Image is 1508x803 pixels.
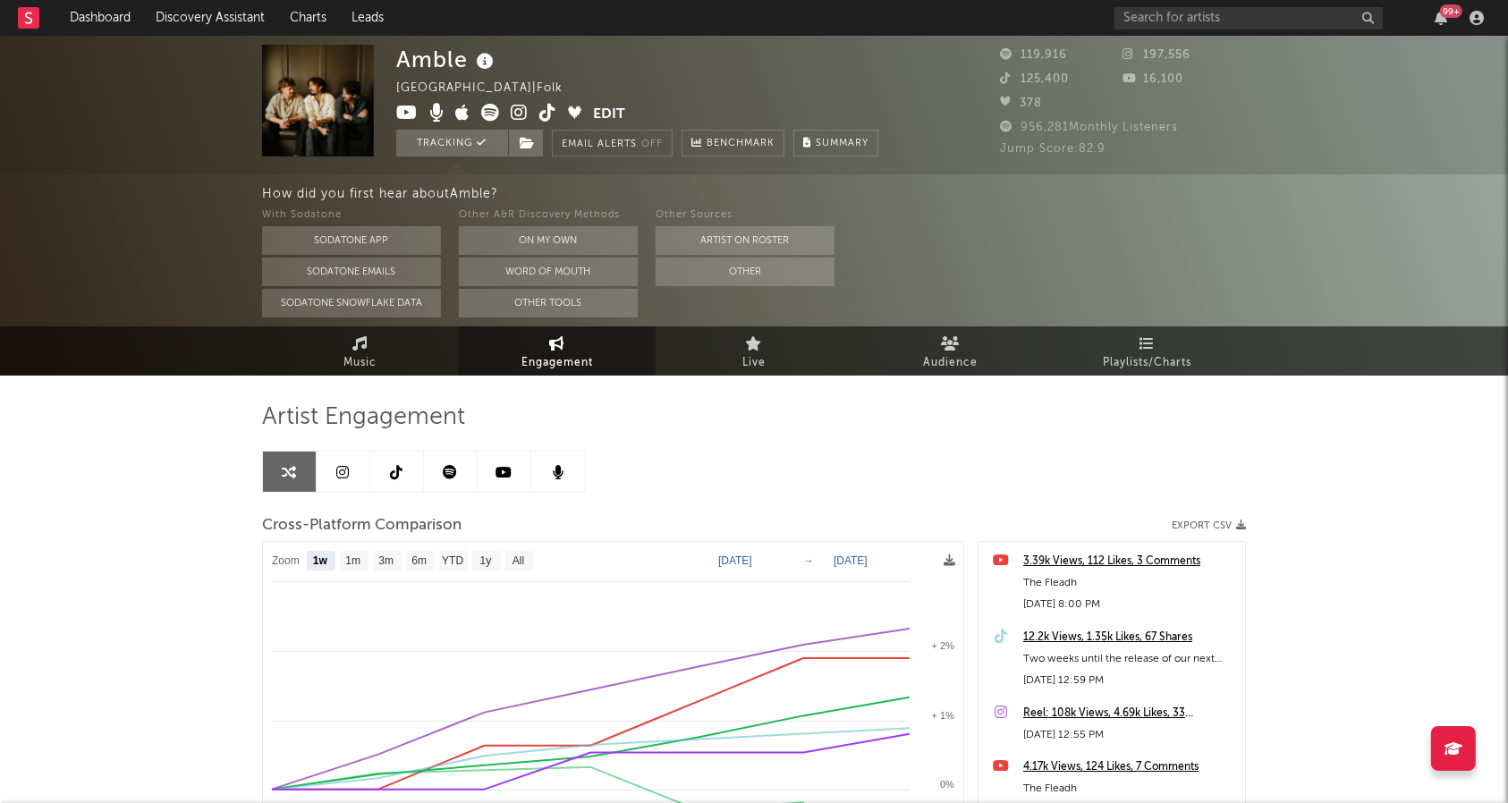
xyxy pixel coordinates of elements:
[593,104,625,126] button: Edit
[1023,757,1236,778] a: 4.17k Views, 124 Likes, 7 Comments
[1023,594,1236,615] div: [DATE] 8:00 PM
[1023,670,1236,691] div: [DATE] 12:59 PM
[1172,520,1246,531] button: Export CSV
[803,554,814,567] text: →
[459,326,656,376] a: Engagement
[521,352,593,374] span: Engagement
[480,555,492,568] text: 1y
[641,139,663,149] em: Off
[1023,724,1236,746] div: [DATE] 12:55 PM
[1023,778,1236,799] div: The Fleadh
[742,352,766,374] span: Live
[1123,49,1191,61] span: 197,556
[793,130,878,156] button: Summary
[1000,122,1178,133] span: 956,281 Monthly Listeners
[1114,7,1383,30] input: Search for artists
[262,183,1508,205] div: How did you first hear about Amble ?
[459,258,638,286] button: Word Of Mouth
[442,555,463,568] text: YTD
[1435,11,1447,25] button: 99+
[552,130,673,156] button: Email AlertsOff
[459,289,638,317] button: Other Tools
[396,130,508,156] button: Tracking
[262,515,462,537] span: Cross-Platform Comparison
[262,407,465,428] span: Artist Engagement
[1023,703,1236,724] a: Reel: 108k Views, 4.69k Likes, 33 Comments
[1000,97,1042,109] span: 378
[1049,326,1246,376] a: Playlists/Charts
[411,555,427,568] text: 6m
[378,555,394,568] text: 3m
[682,130,784,156] a: Benchmark
[1000,73,1069,85] span: 125,400
[718,554,752,567] text: [DATE]
[707,133,775,155] span: Benchmark
[1023,627,1236,648] a: 12.2k Views, 1.35k Likes, 67 Shares
[1000,143,1106,155] span: Jump Score: 82.9
[1000,49,1067,61] span: 119,916
[656,258,834,286] button: Other
[262,289,441,317] button: Sodatone Snowflake Data
[1023,648,1236,670] div: Two weeks until the release of our next single "Hand Me Downs" [DATE] More announcements to come ...
[459,226,638,255] button: On My Own
[852,326,1049,376] a: Audience
[262,226,441,255] button: Sodatone App
[656,226,834,255] button: Artist on Roster
[932,710,955,721] text: + 1%
[459,205,638,226] div: Other A&R Discovery Methods
[924,352,979,374] span: Audience
[513,555,524,568] text: All
[396,45,498,74] div: Amble
[1023,572,1236,594] div: The Fleadh
[313,555,328,568] text: 1w
[1123,73,1184,85] span: 16,100
[834,554,868,567] text: [DATE]
[344,352,377,374] span: Music
[656,326,852,376] a: Live
[656,205,834,226] div: Other Sources
[262,258,441,286] button: Sodatone Emails
[272,555,300,568] text: Zoom
[262,326,459,376] a: Music
[262,205,441,226] div: With Sodatone
[345,555,360,568] text: 1m
[932,640,955,651] text: + 2%
[1104,352,1192,374] span: Playlists/Charts
[1023,551,1236,572] a: 3.39k Views, 112 Likes, 3 Comments
[940,779,954,790] text: 0%
[816,139,868,148] span: Summary
[1440,4,1462,18] div: 99 +
[396,78,583,99] div: [GEOGRAPHIC_DATA] | Folk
